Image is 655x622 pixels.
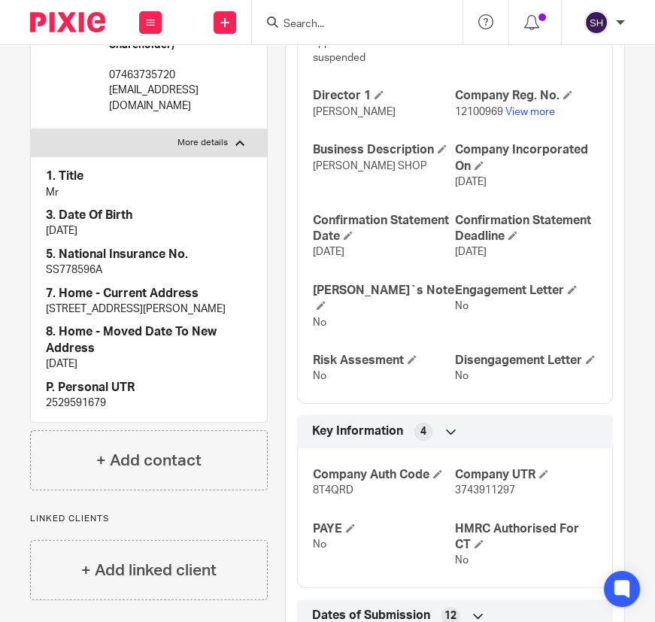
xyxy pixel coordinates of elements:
[109,68,219,83] p: 07463735720
[46,324,252,357] h4: 8. Home - Moved Date To New Address
[313,353,455,369] h4: Risk Assesment
[46,185,252,200] p: Mr
[455,467,597,483] h4: Company UTR
[96,449,202,472] h4: + Add contact
[313,142,455,158] h4: Business Description
[313,521,455,537] h4: PAYE
[455,107,503,117] span: 12100969
[313,485,353,496] span: 8T4QRD
[313,247,344,257] span: [DATE]
[455,371,469,381] span: No
[313,161,427,171] span: [PERSON_NAME] SHOP
[46,208,252,223] h4: 3. Date Of Birth
[420,424,426,439] span: 4
[455,177,487,187] span: [DATE]
[455,301,469,311] span: No
[46,380,252,396] h4: P. Personal UTR
[177,137,228,149] p: More details
[455,353,597,369] h4: Disengagement Letter
[455,521,597,554] h4: HMRC Authorised For CT
[455,88,597,104] h4: Company Reg. No.
[313,467,455,483] h4: Company Auth Code
[584,11,608,35] img: svg%3E
[46,262,252,278] p: SS778596A
[46,247,252,262] h4: 5. National Insurance No.
[81,559,217,582] h4: + Add linked client
[313,539,326,550] span: No
[46,302,252,317] p: [STREET_ADDRESS][PERSON_NAME]
[455,485,515,496] span: 3743911297
[46,223,252,238] p: [DATE]
[109,83,219,114] p: [EMAIL_ADDRESS][DOMAIN_NAME]
[312,423,403,439] span: Key Information
[46,396,252,411] p: 2529591679
[282,18,417,32] input: Search
[46,357,252,372] p: [DATE]
[455,555,469,566] span: No
[455,247,487,257] span: [DATE]
[313,371,326,381] span: No
[313,317,326,328] span: No
[455,142,597,174] h4: Company Incorporated On
[505,107,555,117] a: View more
[455,38,473,48] span: 643
[313,213,455,245] h4: Confirmation Statement Date
[46,286,252,302] h4: 7. Home - Current Address
[313,88,455,104] h4: Director 1
[455,283,597,299] h4: Engagement Letter
[313,107,396,117] span: [PERSON_NAME]
[30,12,105,32] img: Pixie
[46,168,252,184] h4: 1. Title
[30,513,268,525] p: Linked clients
[313,283,455,315] h4: [PERSON_NAME]`s Note
[455,213,597,245] h4: Confirmation Statement Deadline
